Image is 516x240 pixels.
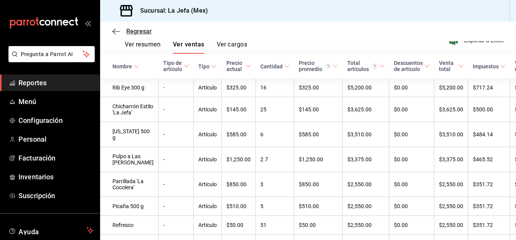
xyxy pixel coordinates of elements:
[194,97,222,122] td: Artículo
[343,197,389,216] td: $2,550.00
[343,97,389,122] td: $3,625.00
[18,190,94,201] span: Suscripción
[434,97,468,122] td: $3,625.00
[163,60,182,72] div: Tipo de artículo
[256,78,294,97] td: 16
[394,60,423,72] div: Descuentos de artículo
[434,216,468,235] td: $2,550.00
[217,41,248,54] button: Ver cargos
[260,63,290,70] span: Cantidad
[343,216,389,235] td: $2,550.00
[260,63,283,70] div: Cantidad
[343,122,389,147] td: $3,510.00
[256,97,294,122] td: 25
[21,50,83,58] span: Pregunta a Parrot AI
[112,63,139,70] span: Nombre
[18,226,84,235] span: Ayuda
[372,63,378,69] svg: El total artículos considera cambios de precios en los artículos así como costos adicionales por ...
[468,97,510,122] td: $500.00
[112,28,152,35] button: Regresar
[389,97,434,122] td: $0.00
[100,122,159,147] td: [US_STATE] 500 g
[18,134,94,144] span: Personal
[468,216,510,235] td: $351.72
[222,216,256,235] td: $50.00
[85,20,91,26] button: open_drawer_menu
[198,63,209,70] div: Tipo
[226,60,244,72] div: Precio actual
[294,78,343,97] td: $325.00
[434,197,468,216] td: $2,550.00
[294,197,343,216] td: $510.00
[294,216,343,235] td: $50.00
[125,41,247,54] div: navigation tabs
[434,78,468,97] td: $5,200.00
[294,122,343,147] td: $585.00
[468,122,510,147] td: $484.14
[222,197,256,216] td: $510.00
[194,122,222,147] td: Artículo
[256,197,294,216] td: 5
[294,172,343,197] td: $850.00
[194,147,222,172] td: Artículo
[299,60,331,72] div: Precio promedio
[159,78,194,97] td: -
[256,147,294,172] td: 2.7
[100,78,159,97] td: Rib Eye 300 g
[468,172,510,197] td: $351.72
[18,78,94,88] span: Reportes
[18,172,94,182] span: Inventarios
[256,172,294,197] td: 3
[389,78,434,97] td: $0.00
[163,60,189,72] span: Tipo de artículo
[439,60,457,72] div: Venta total
[468,78,510,97] td: $717.24
[468,147,510,172] td: $465.52
[159,97,194,122] td: -
[343,78,389,97] td: $5,200.00
[439,60,464,72] span: Venta total
[159,147,194,172] td: -
[18,115,94,126] span: Configuración
[159,197,194,216] td: -
[389,122,434,147] td: $0.00
[347,60,378,72] div: Total artículos
[126,28,152,35] span: Regresar
[194,197,222,216] td: Artículo
[100,97,159,122] td: Chicharrón Estilo 'La Jefa'
[198,63,216,70] span: Tipo
[18,153,94,163] span: Facturación
[222,78,256,97] td: $325.00
[389,197,434,216] td: $0.00
[112,63,132,70] div: Nombre
[8,46,95,62] button: Pregunta a Parrot AI
[473,63,506,70] span: Impuestos
[222,172,256,197] td: $850.00
[18,96,94,107] span: Menú
[256,122,294,147] td: 6
[294,147,343,172] td: $1,250.00
[343,147,389,172] td: $3,375.00
[5,56,95,64] a: Pregunta a Parrot AI
[100,216,159,235] td: Refresco
[194,216,222,235] td: Artículo
[468,197,510,216] td: $351.72
[222,122,256,147] td: $585.00
[194,78,222,97] td: Artículo
[347,60,385,72] span: Total artículos
[226,60,251,72] span: Precio actual
[434,122,468,147] td: $3,510.00
[159,122,194,147] td: -
[389,216,434,235] td: $0.00
[389,172,434,197] td: $0.00
[325,63,331,69] svg: Precio promedio = Total artículos / cantidad
[100,172,159,197] td: Parrillada 'La Cocolera'
[125,41,161,54] button: Ver resumen
[434,147,468,172] td: $3,375.00
[394,60,430,72] span: Descuentos de artículo
[173,41,204,54] button: Ver ventas
[100,197,159,216] td: Picaña 500 g
[222,97,256,122] td: $145.00
[256,216,294,235] td: 51
[294,97,343,122] td: $145.00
